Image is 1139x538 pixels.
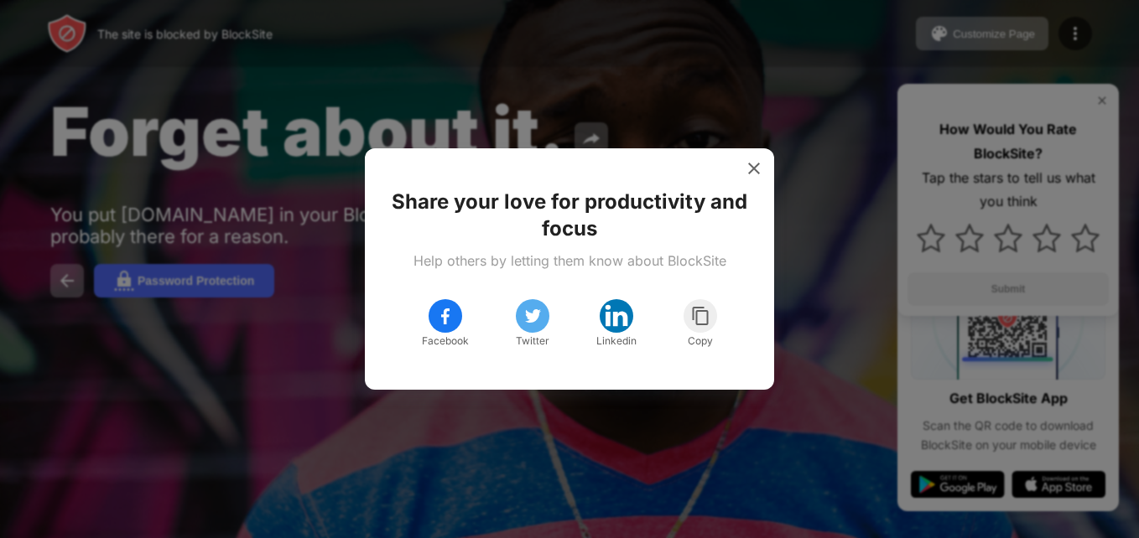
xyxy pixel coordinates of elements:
div: Copy [688,333,713,349]
div: Facebook [422,333,469,349]
div: Linkedin [596,333,637,349]
img: copy.svg [690,306,711,326]
img: twitter.svg [523,306,543,326]
div: Share your love for productivity and focus [385,189,754,242]
img: linkedin.svg [603,303,630,329]
div: Twitter [516,333,549,349]
div: Help others by letting them know about BlockSite [413,252,726,269]
img: facebook.svg [435,306,455,326]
